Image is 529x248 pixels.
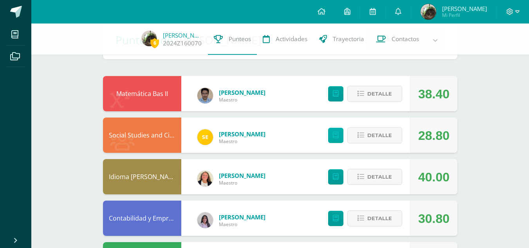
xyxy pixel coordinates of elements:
span: Contactos [392,35,419,43]
span: Trayectoria [333,35,364,43]
img: 04587a64885156c2ab1788d06f1d30e7.png [197,171,213,186]
img: efdde124b53c5e6227a31b6264010d7d.png [421,4,436,20]
a: [PERSON_NAME] [219,213,265,221]
a: [PERSON_NAME] [163,31,202,39]
a: [PERSON_NAME] [219,130,265,138]
button: Detalle [347,169,402,185]
a: [PERSON_NAME] [219,89,265,96]
span: 6 [150,38,159,48]
img: efdde124b53c5e6227a31b6264010d7d.png [141,31,157,46]
div: 28.80 [418,118,450,153]
span: Actividades [276,35,307,43]
button: Detalle [347,86,402,102]
div: Contabilidad y Emprendimiento II [103,201,181,236]
div: Idioma Maya Bas II [103,159,181,194]
span: Maestro [219,96,265,103]
span: Maestro [219,179,265,186]
div: Social Studies and Civics II [103,118,181,153]
a: Punteos [208,24,257,55]
span: Mi Perfil [442,12,487,18]
button: Detalle [347,210,402,226]
a: Actividades [257,24,313,55]
a: [PERSON_NAME] [219,172,265,179]
a: Contactos [370,24,425,55]
span: Detalle [367,170,392,184]
img: 0988d30fd58c6de7fed7a649347f3a87.png [197,129,213,145]
span: [PERSON_NAME] [442,5,487,13]
img: 183d03328e61c7e8ae64f8e4a7cfdcef.png [197,88,213,103]
a: 2024Z160070 [163,39,202,47]
div: Matemática Bas II [103,76,181,111]
span: Maestro [219,138,265,145]
span: Detalle [367,87,392,101]
img: e031f1178ce3e21be6f285ecbb368d33.png [197,212,213,228]
div: 30.80 [418,201,450,236]
a: Trayectoria [313,24,370,55]
span: Detalle [367,128,392,143]
span: Maestro [219,221,265,228]
button: Detalle [347,127,402,143]
div: 40.00 [418,159,450,195]
span: Detalle [367,211,392,226]
div: 38.40 [418,76,450,112]
span: Punteos [229,35,251,43]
